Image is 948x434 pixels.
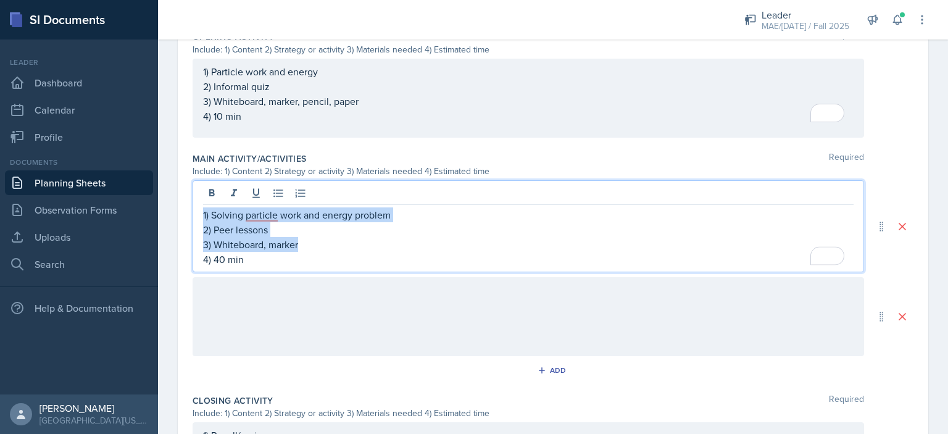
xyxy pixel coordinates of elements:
div: Leader [5,57,153,68]
p: 3) Whiteboard, marker, pencil, paper [203,94,854,109]
p: 3) Whiteboard, marker [203,237,854,252]
p: 4) 40 min [203,252,854,267]
div: [PERSON_NAME] [39,402,148,414]
div: Help & Documentation [5,296,153,320]
span: Required [829,152,864,165]
label: Closing Activity [193,394,273,407]
p: 2) Informal quiz [203,79,854,94]
p: 2) Peer lessons [203,222,854,237]
p: 4) 10 min [203,109,854,123]
a: Search [5,252,153,277]
p: 1) Particle work and energy [203,64,854,79]
div: To enrich screen reader interactions, please activate Accessibility in Grammarly extension settings [203,64,854,123]
div: To enrich screen reader interactions, please activate Accessibility in Grammarly extension settings [203,207,854,267]
a: Calendar [5,98,153,122]
div: Leader [762,7,849,22]
span: Required [829,394,864,407]
p: 1) Solving particle work and energy problem [203,207,854,222]
button: Add [533,361,573,380]
div: [GEOGRAPHIC_DATA][US_STATE] in [GEOGRAPHIC_DATA] [39,414,148,427]
a: Planning Sheets [5,170,153,195]
div: Documents [5,157,153,168]
label: Main Activity/Activities [193,152,306,165]
a: Observation Forms [5,198,153,222]
div: Include: 1) Content 2) Strategy or activity 3) Materials needed 4) Estimated time [193,165,864,178]
a: Dashboard [5,70,153,95]
div: Add [540,365,567,375]
div: MAE/[DATE] / Fall 2025 [762,20,849,33]
a: Profile [5,125,153,149]
div: Include: 1) Content 2) Strategy or activity 3) Materials needed 4) Estimated time [193,407,864,420]
a: Uploads [5,225,153,249]
div: Include: 1) Content 2) Strategy or activity 3) Materials needed 4) Estimated time [193,43,864,56]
